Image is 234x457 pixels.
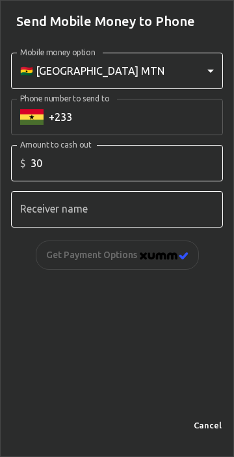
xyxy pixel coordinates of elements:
button: Cancel [187,415,228,436]
label: Amount to cash out [20,139,92,150]
label: Mobile money option [20,47,96,58]
h2: Send Mobile Money to Phone [1,1,233,42]
button: Select country [20,107,44,127]
label: Phone number to send to [20,93,109,104]
input: +1 (702) 123-4567 [49,99,223,135]
p: $ [20,155,25,171]
div: 🇬🇭 [GEOGRAPHIC_DATA] MTN [11,53,223,89]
